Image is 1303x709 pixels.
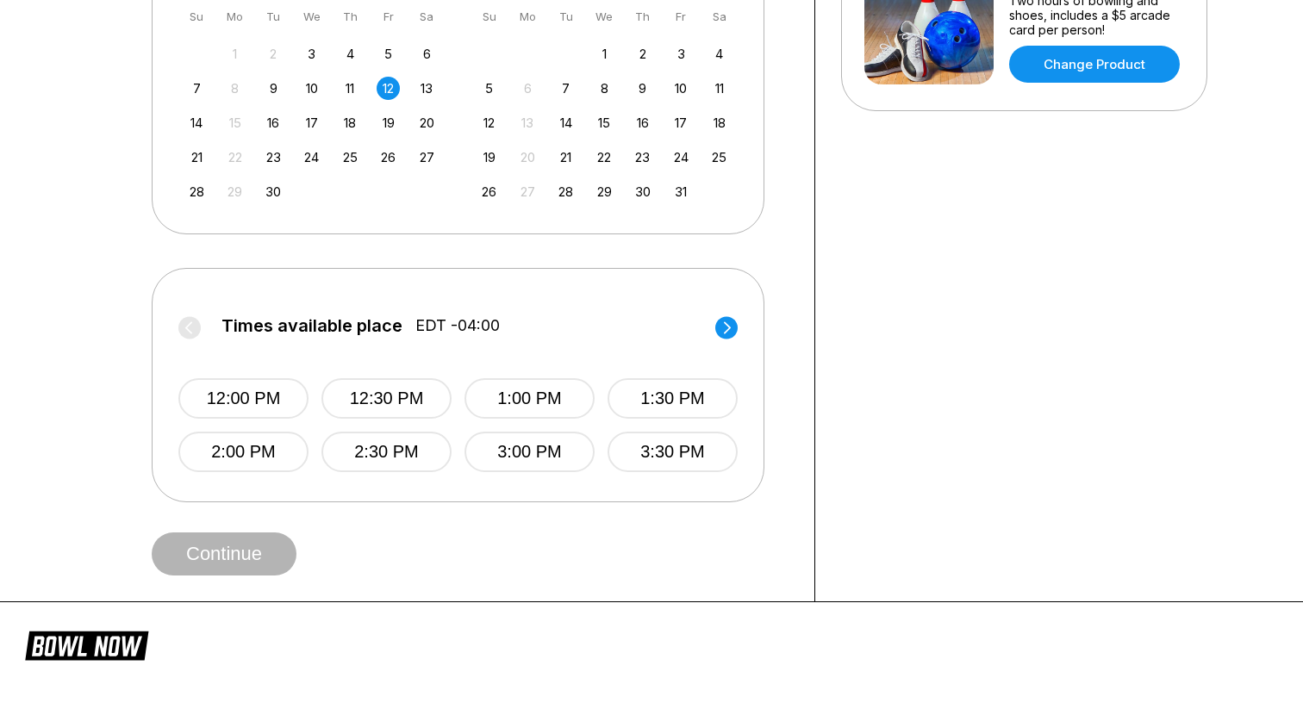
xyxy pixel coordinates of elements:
div: Choose Tuesday, October 28th, 2025 [554,180,577,203]
div: Choose Friday, October 10th, 2025 [670,77,693,100]
div: month 2025-09 [183,40,441,203]
div: Choose Wednesday, October 22nd, 2025 [593,146,616,169]
div: Choose Friday, October 17th, 2025 [670,111,693,134]
div: Choose Sunday, September 14th, 2025 [185,111,209,134]
div: Su [477,5,501,28]
div: Choose Sunday, October 26th, 2025 [477,180,501,203]
div: Choose Thursday, October 2nd, 2025 [631,42,654,65]
div: Choose Saturday, September 6th, 2025 [415,42,439,65]
div: Choose Saturday, September 27th, 2025 [415,146,439,169]
button: 3:00 PM [464,432,595,472]
div: Fr [377,5,400,28]
div: Choose Saturday, October 25th, 2025 [708,146,731,169]
div: Choose Sunday, October 5th, 2025 [477,77,501,100]
div: Choose Sunday, October 19th, 2025 [477,146,501,169]
div: Choose Saturday, October 4th, 2025 [708,42,731,65]
div: Choose Wednesday, October 1st, 2025 [593,42,616,65]
div: Choose Wednesday, October 29th, 2025 [593,180,616,203]
div: Not available Monday, September 1st, 2025 [223,42,246,65]
div: Choose Tuesday, September 9th, 2025 [262,77,285,100]
div: Choose Tuesday, September 30th, 2025 [262,180,285,203]
div: Choose Tuesday, September 16th, 2025 [262,111,285,134]
div: Not available Monday, September 22nd, 2025 [223,146,246,169]
div: Th [631,5,654,28]
div: Choose Thursday, October 16th, 2025 [631,111,654,134]
div: Not available Monday, September 15th, 2025 [223,111,246,134]
div: Tu [262,5,285,28]
div: Tu [554,5,577,28]
div: Choose Saturday, September 13th, 2025 [415,77,439,100]
div: Choose Thursday, September 25th, 2025 [339,146,362,169]
button: 3:30 PM [608,432,738,472]
div: Choose Friday, September 12th, 2025 [377,77,400,100]
div: Choose Saturday, October 18th, 2025 [708,111,731,134]
div: Su [185,5,209,28]
div: Sa [415,5,439,28]
div: Sa [708,5,731,28]
button: 1:30 PM [608,378,738,419]
div: Choose Friday, October 31st, 2025 [670,180,693,203]
div: Mo [223,5,246,28]
div: Choose Wednesday, September 17th, 2025 [300,111,323,134]
div: Not available Tuesday, September 2nd, 2025 [262,42,285,65]
button: 12:30 PM [321,378,452,419]
div: Choose Thursday, October 30th, 2025 [631,180,654,203]
div: Not available Monday, September 29th, 2025 [223,180,246,203]
div: Choose Wednesday, October 15th, 2025 [593,111,616,134]
button: 1:00 PM [464,378,595,419]
div: Choose Wednesday, September 10th, 2025 [300,77,323,100]
div: month 2025-10 [476,40,734,203]
div: Not available Monday, September 8th, 2025 [223,77,246,100]
span: Times available place [221,316,402,335]
div: Mo [516,5,539,28]
div: Choose Sunday, September 21st, 2025 [185,146,209,169]
button: 2:30 PM [321,432,452,472]
div: Choose Sunday, September 7th, 2025 [185,77,209,100]
div: Choose Sunday, October 12th, 2025 [477,111,501,134]
div: Choose Thursday, October 9th, 2025 [631,77,654,100]
div: Choose Wednesday, September 3rd, 2025 [300,42,323,65]
div: Th [339,5,362,28]
div: Choose Thursday, September 4th, 2025 [339,42,362,65]
div: Choose Friday, October 3rd, 2025 [670,42,693,65]
a: Change Product [1009,46,1180,83]
div: Choose Friday, September 26th, 2025 [377,146,400,169]
div: We [300,5,323,28]
div: Choose Friday, October 24th, 2025 [670,146,693,169]
button: 12:00 PM [178,378,309,419]
div: Choose Tuesday, October 7th, 2025 [554,77,577,100]
div: Choose Saturday, September 20th, 2025 [415,111,439,134]
div: We [593,5,616,28]
div: Choose Thursday, September 18th, 2025 [339,111,362,134]
div: Choose Friday, September 5th, 2025 [377,42,400,65]
div: Choose Wednesday, September 24th, 2025 [300,146,323,169]
div: Choose Tuesday, September 23rd, 2025 [262,146,285,169]
div: Not available Monday, October 13th, 2025 [516,111,539,134]
div: Not available Monday, October 20th, 2025 [516,146,539,169]
span: EDT -04:00 [415,316,500,335]
div: Choose Wednesday, October 8th, 2025 [593,77,616,100]
button: 2:00 PM [178,432,309,472]
div: Fr [670,5,693,28]
div: Not available Monday, October 6th, 2025 [516,77,539,100]
div: Choose Sunday, September 28th, 2025 [185,180,209,203]
div: Choose Thursday, September 11th, 2025 [339,77,362,100]
div: Choose Tuesday, October 21st, 2025 [554,146,577,169]
div: Not available Monday, October 27th, 2025 [516,180,539,203]
div: Choose Tuesday, October 14th, 2025 [554,111,577,134]
div: Choose Friday, September 19th, 2025 [377,111,400,134]
div: Choose Saturday, October 11th, 2025 [708,77,731,100]
div: Choose Thursday, October 23rd, 2025 [631,146,654,169]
